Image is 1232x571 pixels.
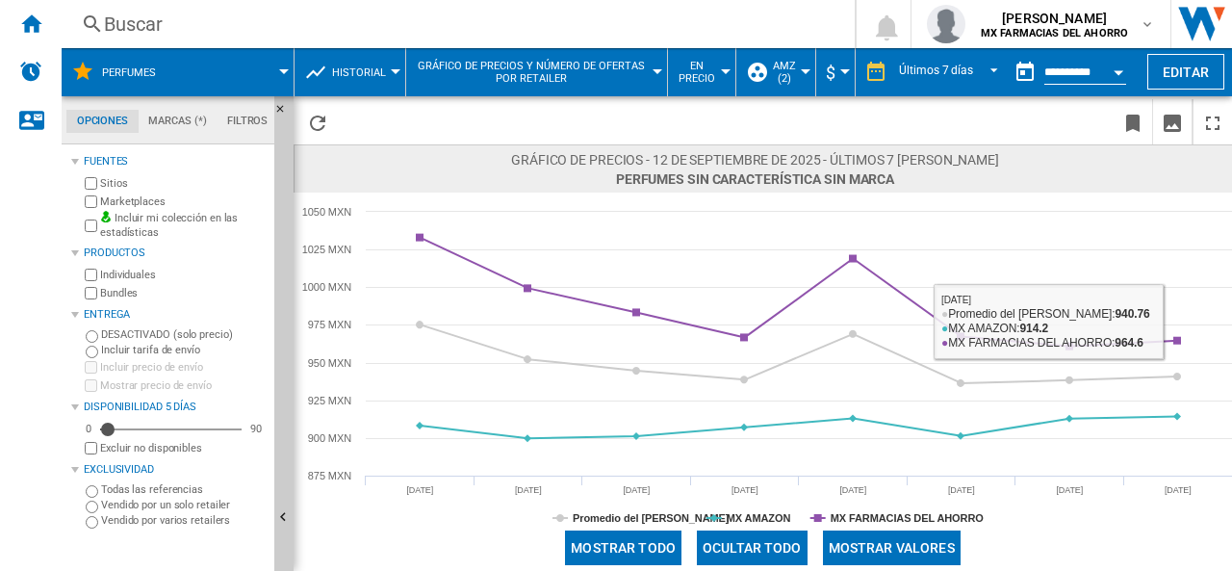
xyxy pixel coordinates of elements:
tspan: 1000 MXN [302,281,351,293]
button: Mostrar todo [565,531,681,565]
div: Exclusividad [84,462,267,478]
input: DESACTIVADO (solo precio) [86,330,98,343]
md-select: REPORTS.WIZARD.STEPS.REPORT.STEPS.REPORT_OPTIONS.PERIOD: Últimos 7 días [897,57,1006,89]
tspan: 950 MXN [308,357,351,369]
tspan: 1025 MXN [302,244,351,255]
input: Mostrar precio de envío [85,442,97,454]
div: Últimos 7 días [899,64,973,77]
span: AMZ (2) [772,60,796,85]
tspan: 875 MXN [308,470,351,481]
label: Incluir mi colección en las estadísticas [100,211,267,241]
label: Excluir no disponibles [100,441,267,455]
input: Mostrar precio de envío [85,379,97,392]
md-slider: Disponibilidad [100,420,242,439]
div: Productos [84,246,267,261]
tspan: [DATE] [731,485,758,495]
md-tab-item: Opciones [66,110,139,133]
tspan: [DATE] [515,485,542,495]
input: Marketplaces [85,195,97,208]
span: Gráfico de precios y número de ofertas por retailer [416,60,648,85]
tspan: 975 MXN [308,319,351,330]
tspan: 1050 MXN [302,206,351,218]
label: Todas las referencias [101,482,267,497]
input: Incluir precio de envío [85,361,97,374]
button: Recargar [298,99,337,144]
button: Historial [332,48,396,96]
div: 90 [245,422,267,436]
input: Vendido por un solo retailer [86,501,98,513]
input: Sitios [85,177,97,190]
label: Mostrar precio de envío [100,378,267,393]
button: Open calendar [1101,52,1136,87]
div: AMZ (2) [746,48,806,96]
button: AMZ (2) [772,48,806,96]
label: Bundles [100,286,267,300]
tspan: Promedio del [PERSON_NAME] [573,512,730,524]
button: md-calendar [1006,53,1044,91]
label: Sitios [100,176,267,191]
b: MX FARMACIAS DEL AHORRO [981,27,1128,39]
tspan: [DATE] [623,485,650,495]
label: Vendido por un solo retailer [101,498,267,512]
button: Gráfico de precios y número de ofertas por retailer [416,48,657,96]
label: Individuales [100,268,267,282]
input: Incluir mi colección en las estadísticas [85,214,97,238]
button: Descargar como imagen [1153,99,1192,144]
input: Todas las referencias [86,485,98,498]
div: Perfumes [71,48,284,96]
tspan: [DATE] [1056,485,1083,495]
img: alerts-logo.svg [19,60,42,83]
span: $ [826,63,835,83]
input: Individuales [85,269,97,281]
label: Vendido por varios retailers [101,513,267,528]
button: Perfumes [102,48,175,96]
span: Perfumes Sin característica Sin marca [511,169,999,189]
div: Historial [304,48,396,96]
md-tab-item: Marcas (*) [139,110,218,133]
tspan: MX FARMACIAS DEL AHORRO [831,512,985,524]
tspan: [DATE] [406,485,433,495]
button: Maximizar [1193,99,1232,144]
tspan: MX AMAZON [727,512,791,524]
label: Marketplaces [100,195,267,209]
tspan: [DATE] [839,485,866,495]
input: Bundles [85,287,97,299]
div: Entrega [84,307,267,323]
md-menu: Currency [816,48,856,96]
input: Vendido por varios retailers [86,516,98,529]
tspan: [DATE] [948,485,975,495]
img: mysite-bg-18x18.png [100,211,112,222]
button: Ocultar todo [697,531,808,565]
button: Editar [1147,54,1224,90]
button: $ [826,48,845,96]
span: Perfumes [102,66,156,79]
button: Mostrar valores [823,531,961,565]
button: Marcar este reporte [1114,99,1152,144]
div: Fuentes [84,154,267,169]
tspan: 900 MXN [308,432,351,444]
div: Buscar [104,11,805,38]
span: En precio [678,60,716,85]
button: En precio [678,48,726,96]
md-tab-item: Filtros [217,110,278,133]
span: [PERSON_NAME] [981,9,1128,28]
input: Incluir tarifa de envío [86,346,98,358]
div: 0 [81,422,96,436]
div: Disponibilidad 5 Días [84,400,267,415]
tspan: 925 MXN [308,395,351,406]
label: Incluir tarifa de envío [101,343,267,357]
button: Ocultar [274,96,297,131]
label: DESACTIVADO (solo precio) [101,327,267,342]
tspan: [DATE] [1165,485,1192,495]
span: Gráfico de precios - 12 de septiembre de 2025 - Últimos 7 [PERSON_NAME] [511,150,999,169]
label: Incluir precio de envío [100,360,267,375]
img: profile.jpg [927,5,965,43]
span: Historial [332,66,386,79]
